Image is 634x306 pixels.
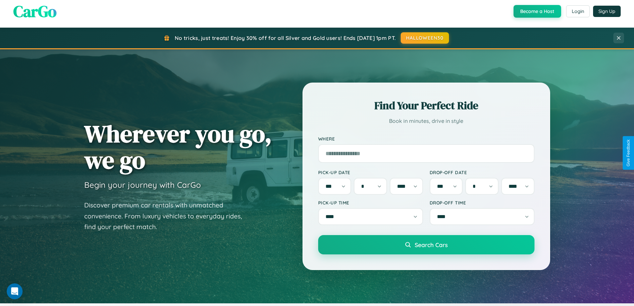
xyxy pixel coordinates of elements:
iframe: Intercom live chat [7,283,23,299]
div: Give Feedback [626,140,631,166]
label: Pick-up Date [318,169,423,175]
p: Discover premium car rentals with unmatched convenience. From luxury vehicles to everyday rides, ... [84,200,251,232]
label: Drop-off Date [430,169,534,175]
button: HALLOWEEN30 [401,32,449,44]
button: Search Cars [318,235,534,254]
label: Pick-up Time [318,200,423,205]
h2: Find Your Perfect Ride [318,98,534,113]
label: Where [318,136,534,142]
h3: Begin your journey with CarGo [84,180,201,190]
label: Drop-off Time [430,200,534,205]
button: Sign Up [593,6,621,17]
span: CarGo [13,0,57,22]
p: Book in minutes, drive in style [318,116,534,126]
span: Search Cars [415,241,448,248]
h1: Wherever you go, we go [84,121,272,173]
button: Login [566,5,590,17]
button: Become a Host [514,5,561,18]
span: No tricks, just treats! Enjoy 30% off for all Silver and Gold users! Ends [DATE] 1pm PT. [175,35,396,41]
